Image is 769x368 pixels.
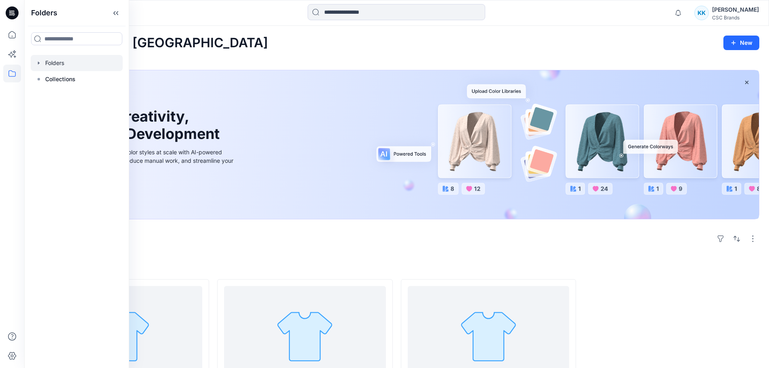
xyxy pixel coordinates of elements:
[694,6,709,20] div: KK
[723,36,759,50] button: New
[54,148,235,173] div: Explore ideas faster and recolor styles at scale with AI-powered tools that boost creativity, red...
[54,108,223,143] h1: Unleash Creativity, Speed Up Development
[712,5,759,15] div: [PERSON_NAME]
[34,36,268,50] h2: Welcome back, [GEOGRAPHIC_DATA]
[45,74,75,84] p: Collections
[54,183,235,199] a: Discover more
[712,15,759,21] div: CSC Brands
[34,261,759,271] h4: Styles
